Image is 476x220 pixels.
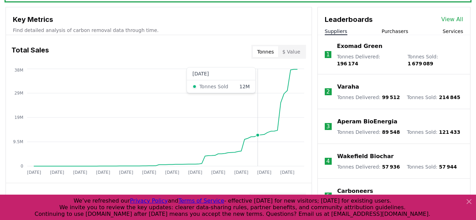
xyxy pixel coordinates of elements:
[337,187,373,195] a: Carboneers
[27,170,41,175] tspan: [DATE]
[96,170,110,175] tspan: [DATE]
[337,53,401,67] p: Tonnes Delivered :
[13,139,23,144] tspan: 9.5M
[382,95,400,100] span: 99 512
[382,28,409,35] button: Purchasers
[326,50,330,59] p: 1
[271,194,305,205] button: % of Sales
[326,192,330,200] p: 5
[326,157,330,165] p: 4
[407,94,460,101] p: Tonnes Sold :
[73,170,87,175] tspan: [DATE]
[408,61,433,66] span: 1 679 089
[337,83,359,91] a: Varaha
[439,95,460,100] span: 214 845
[211,170,225,175] tspan: [DATE]
[337,61,358,66] span: 196 174
[407,163,457,170] p: Tonnes Sold :
[325,14,373,25] h3: Leaderboards
[14,115,23,120] tspan: 19M
[14,68,23,73] tspan: 38M
[142,170,156,175] tspan: [DATE]
[326,88,330,96] p: 2
[21,164,23,169] tspan: 0
[337,152,394,161] a: Wakefield Biochar
[441,15,463,24] a: View All
[326,122,330,131] p: 3
[382,164,400,170] span: 57 936
[337,163,400,170] p: Tonnes Delivered :
[382,129,400,135] span: 89 548
[278,46,305,57] button: $ Value
[443,28,463,35] button: Services
[14,91,23,96] tspan: 29M
[234,170,249,175] tspan: [DATE]
[13,27,305,34] p: Find detailed analysis of carbon removal data through time.
[50,170,64,175] tspan: [DATE]
[325,28,347,35] button: Suppliers
[257,170,272,175] tspan: [DATE]
[337,117,397,126] a: Aperam BioEnergia
[253,46,278,57] button: Tonnes
[280,170,295,175] tspan: [DATE]
[188,170,202,175] tspan: [DATE]
[119,170,134,175] tspan: [DATE]
[439,129,460,135] span: 121 433
[337,42,382,50] a: Exomad Green
[11,45,49,59] h3: Total Sales
[13,14,305,25] h3: Key Metrics
[407,129,460,136] p: Tonnes Sold :
[11,193,45,207] h3: Deliveries
[165,170,179,175] tspan: [DATE]
[251,194,271,205] button: Total
[337,129,400,136] p: Tonnes Delivered :
[439,164,457,170] span: 57 944
[337,94,400,101] p: Tonnes Delivered :
[408,53,463,67] p: Tonnes Sold :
